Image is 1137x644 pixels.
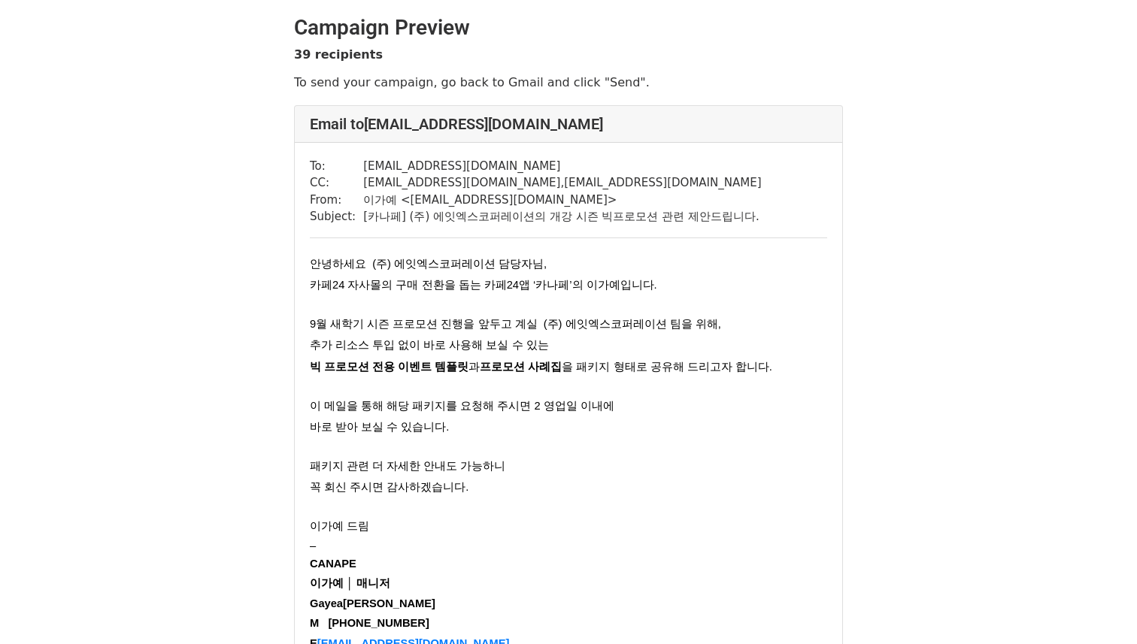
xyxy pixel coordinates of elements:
span: Gayea [310,597,343,609]
span: 을 패키지 형태로 공유해 드리고자 합니다. [562,361,772,373]
strong: 39 recipients [294,47,383,62]
span: – [310,540,316,552]
span: 꼭 회신 주시면 감사하겠습니다. [310,481,468,493]
h2: Campaign Preview [294,15,843,41]
span: 바로 받아 보실 수 있습니다. [310,421,449,433]
td: [EMAIL_ADDRESS][DOMAIN_NAME] [363,158,761,175]
td: Subject: [310,208,363,225]
span: 추가 리소스 투입 없이 바로 사용해 보실 수 있는 [310,339,549,351]
span: 패키지 관련 더 자세한 안내도 가능하니 [310,460,505,472]
span: 과 [468,361,480,373]
td: [EMAIL_ADDRESS][DOMAIN_NAME] , [EMAIL_ADDRESS][DOMAIN_NAME] [363,174,761,192]
span: 안녕하세요 (주) 에잇엑스코퍼레이션 담당자님, [310,258,547,270]
span: 이가예 │ 매니저 [310,577,390,589]
span: 이 메일을 통해 해당 패키지를 요청해 주시면 2 영업일 이내에 [310,400,614,412]
span: 프로모션 사례집 [480,361,562,373]
td: 이가예 < [EMAIL_ADDRESS][DOMAIN_NAME] > [363,192,761,209]
span: 이가예 드림 [310,520,369,532]
span: [PERSON_NAME] [310,597,435,609]
span: 카페24 자사몰의 구매 전환을 돕는 카페24앱 ‘카나페’의 이가예입니다. [310,279,657,291]
td: [카나페] (주) 에잇엑스코퍼레이션의 개강 시즌 빅프로모션 관련 제안드립니다. [363,208,761,225]
span: 빅 프로모션 전용 이벤트 템플릿 [310,361,468,373]
p: To send your campaign, go back to Gmail and click "Send". [294,74,843,90]
span: M [PHONE_NUMBER] [310,617,429,629]
span: 9월 새학기 시즌 프로모션 진행을 앞두고 계실 (주) 에잇엑스코퍼레이션 팀을 위해, [310,318,721,330]
span: CANAPE [310,558,356,570]
h4: Email to [EMAIL_ADDRESS][DOMAIN_NAME] [310,115,827,133]
td: CC: [310,174,363,192]
td: To: [310,158,363,175]
td: From: [310,192,363,209]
